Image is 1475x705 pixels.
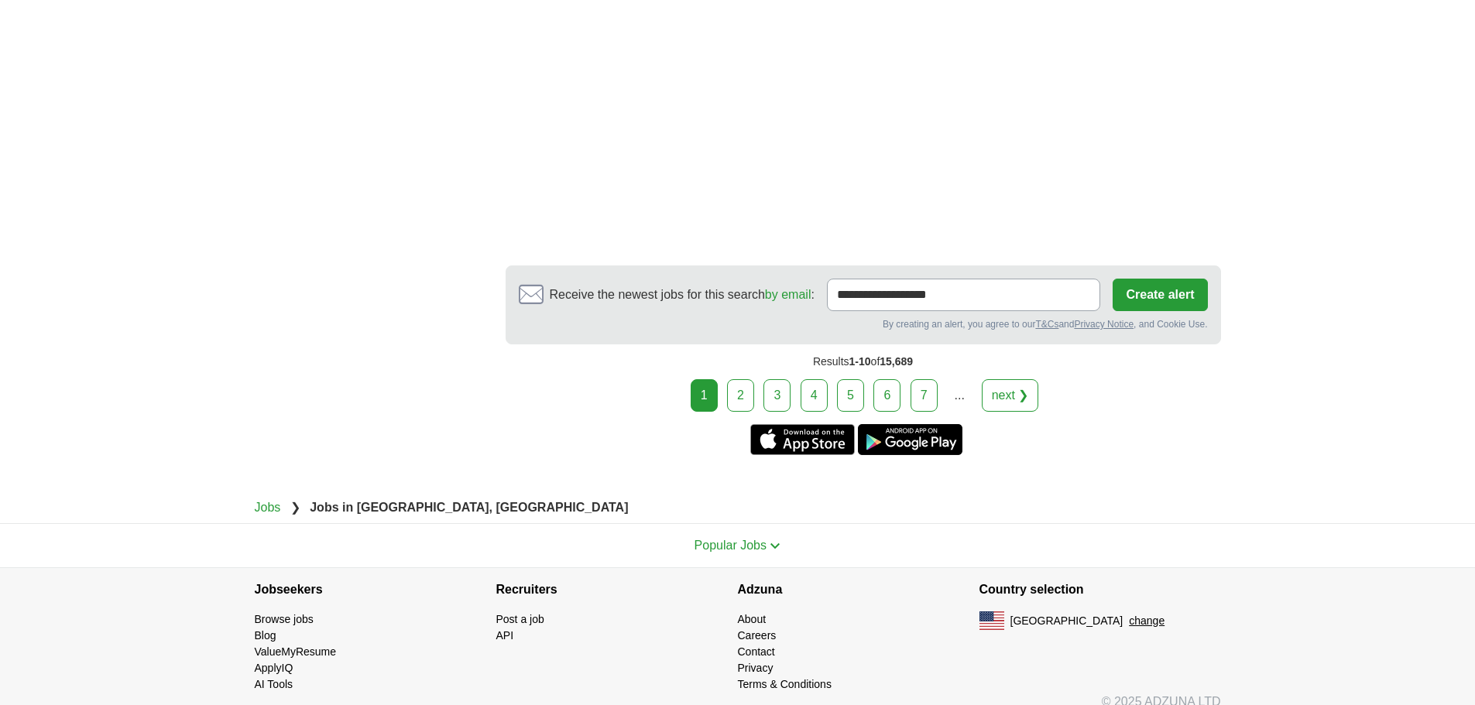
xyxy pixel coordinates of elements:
[1010,613,1123,629] span: [GEOGRAPHIC_DATA]
[944,380,975,411] div: ...
[750,424,855,455] a: Get the iPhone app
[858,424,962,455] a: Get the Android app
[849,355,871,368] span: 1-10
[837,379,864,412] a: 5
[982,379,1039,412] a: next ❯
[979,611,1004,630] img: US flag
[290,501,300,514] span: ❯
[1035,319,1058,330] a: T&Cs
[519,317,1208,331] div: By creating an alert, you agree to our and , and Cookie Use.
[770,542,780,549] img: toggle icon
[255,645,337,658] a: ValueMyResume
[765,288,811,301] a: by email
[496,613,544,625] a: Post a job
[979,568,1221,611] h4: Country selection
[691,379,718,412] div: 1
[255,662,293,674] a: ApplyIQ
[1074,319,1134,330] a: Privacy Notice
[695,539,767,552] span: Popular Jobs
[911,379,938,412] a: 7
[738,629,777,642] a: Careers
[738,613,767,625] a: About
[873,379,900,412] a: 6
[763,379,791,412] a: 3
[880,355,913,368] span: 15,689
[738,678,832,690] a: Terms & Conditions
[550,286,815,304] span: Receive the newest jobs for this search :
[738,645,775,658] a: Contact
[801,379,828,412] a: 4
[496,629,514,642] a: API
[255,613,314,625] a: Browse jobs
[255,501,281,514] a: Jobs
[255,629,276,642] a: Blog
[255,678,293,690] a: AI Tools
[310,501,628,514] strong: Jobs in [GEOGRAPHIC_DATA], [GEOGRAPHIC_DATA]
[727,379,754,412] a: 2
[1113,279,1207,311] button: Create alert
[738,662,774,674] a: Privacy
[1129,613,1165,629] button: change
[506,344,1221,379] div: Results of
